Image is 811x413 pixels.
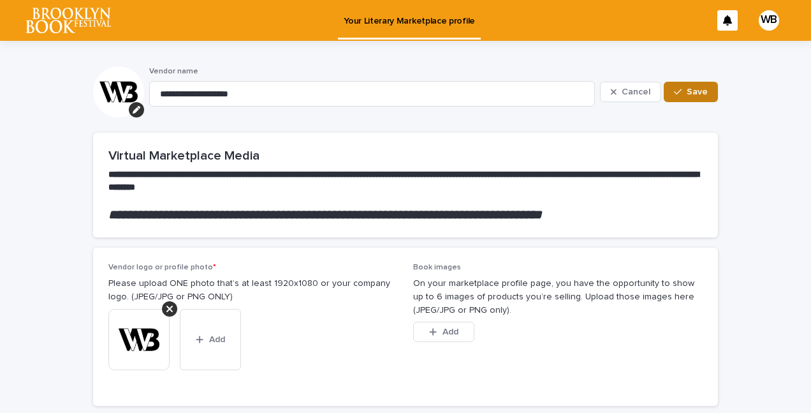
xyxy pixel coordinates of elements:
[759,10,779,31] div: WB
[180,309,241,370] button: Add
[108,148,703,163] h2: Virtual Marketplace Media
[108,264,216,271] span: Vendor logo or profile photo
[149,68,198,75] span: Vendor name
[413,264,461,271] span: Book images
[209,335,225,344] span: Add
[108,277,398,304] p: Please upload ONE photo that’s at least 1920x1080 or your company logo. (JPEG/JPG or PNG ONLY)
[687,87,708,96] span: Save
[664,82,718,102] button: Save
[442,327,458,336] span: Add
[413,277,703,317] p: On your marketplace profile page, you have the opportunity to show up to 6 images of products you...
[600,82,661,102] button: Cancel
[413,322,474,342] button: Add
[26,8,111,33] img: l65f3yHPToSKODuEVUav
[622,87,650,96] span: Cancel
